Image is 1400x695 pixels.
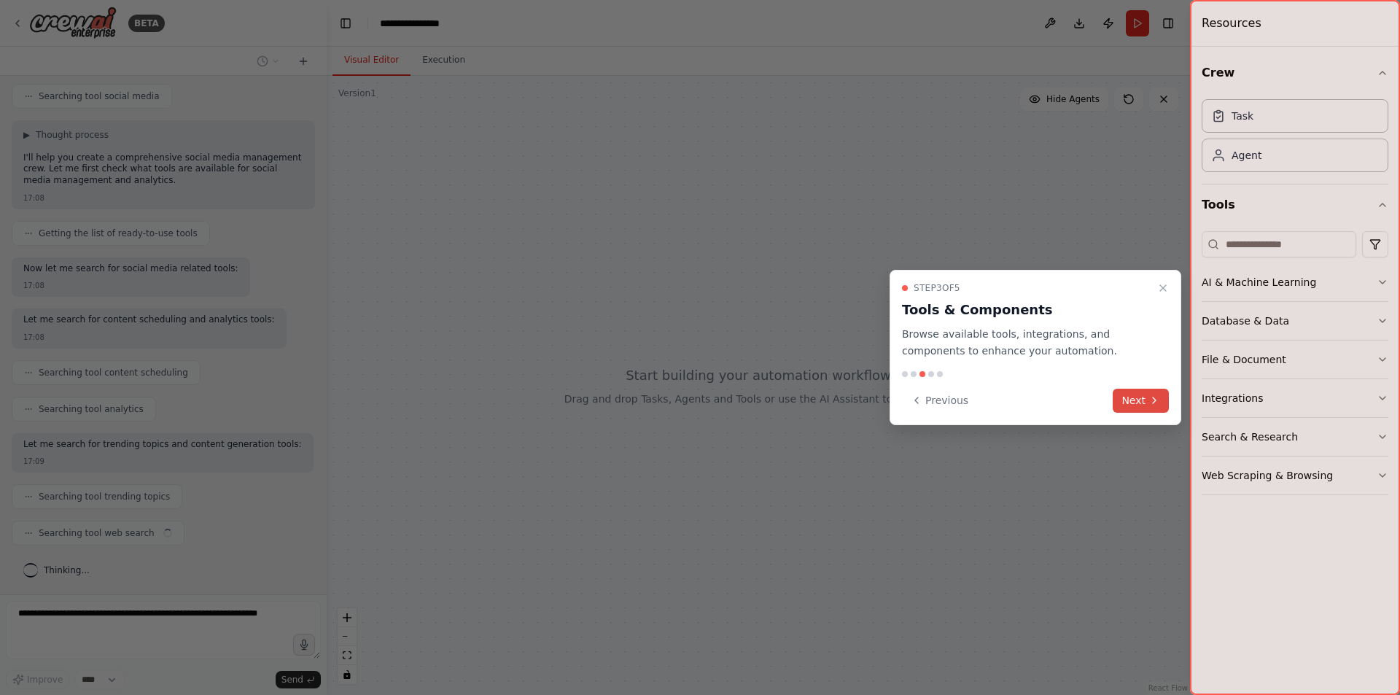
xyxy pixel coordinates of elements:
p: Browse available tools, integrations, and components to enhance your automation. [902,326,1151,360]
button: Previous [902,389,977,413]
span: Step 3 of 5 [914,282,960,294]
button: Next [1113,389,1169,413]
h3: Tools & Components [902,300,1151,320]
button: Close walkthrough [1154,279,1172,297]
button: Hide left sidebar [335,13,356,34]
